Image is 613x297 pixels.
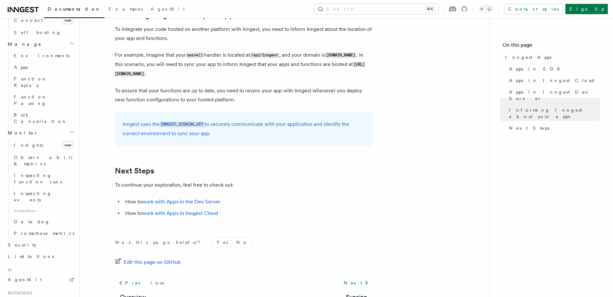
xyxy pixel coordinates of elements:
button: Toggle dark mode [478,5,493,13]
a: Examples [105,2,147,17]
p: To continue your exploration, feel free to check out: [115,181,372,190]
div: Manage [5,50,76,127]
span: Environments [14,53,70,58]
a: Apps [11,61,76,73]
a: Function Replay [11,73,76,91]
a: Self hosting [11,27,76,38]
kbd: ⌘K [425,6,434,12]
span: Connect [14,18,43,23]
a: INNGEST_SIGNING_KEY [160,121,205,127]
a: work with Apps in the Dev Server [142,199,220,205]
a: Next Steps [506,122,600,134]
p: Was this page helpful? [115,239,205,246]
span: Integrations [11,206,76,216]
span: new [62,141,73,149]
span: new [62,16,73,24]
div: Monitor [5,139,76,239]
code: serve() [186,52,204,58]
span: Prometheus metrics [14,231,74,236]
a: Edit this page on GitHub [115,258,181,267]
a: Observability & metrics [11,152,76,170]
a: Contact sales [504,4,563,14]
span: AI [5,267,12,273]
a: Security [5,239,76,251]
a: Function Pausing [11,91,76,109]
span: Function Pausing [14,94,47,106]
span: Insights [14,143,43,148]
span: Function Replay [14,76,47,88]
span: AgentKit [151,6,185,12]
span: Manage [5,41,42,47]
span: Documentation [48,6,101,12]
a: Apps in SDK [506,63,600,75]
a: work with Apps in Inngest Cloud [142,210,218,216]
span: Monitor [5,130,38,136]
p: To ensure that your functions are up to date, you need to resync your app with Inngest whenever y... [115,86,372,104]
li: How to [123,209,372,218]
a: Documentation [44,2,105,18]
button: Manage [5,38,76,50]
p: For example, imagine that your handler is located at , and your domain is . In this scenario, you... [115,51,372,79]
button: Yes [213,237,232,247]
p: To integrate your code hosted on another platform with Inngest, you need to inform Inngest about ... [115,25,372,43]
span: References [5,291,32,296]
code: INNGEST_SIGNING_KEY [160,122,205,127]
a: Next Steps [115,166,154,175]
span: Bulk Cancellation [14,112,67,124]
span: Examples [108,6,143,12]
span: Edit this page on GitHub [124,258,181,267]
span: Inspecting function runs [14,173,62,184]
span: Limitations [8,254,54,259]
a: Apps in Inngest Dev Server [506,86,600,104]
h4: On this page [503,41,600,51]
a: Datadog [11,216,76,227]
a: Limitations [5,251,76,262]
a: Previous [115,277,168,289]
span: Inspecting events [14,191,52,202]
span: Datadog [14,219,50,224]
span: Apps [14,65,28,70]
a: Prometheus metrics [11,227,76,239]
span: AgentKit [8,277,42,282]
a: Environments [11,50,76,61]
button: Monitor [5,127,76,139]
a: AgentKit [147,2,189,17]
a: Bulk Cancellation [11,109,76,127]
span: Apps in SDK [509,66,564,72]
span: Inngest Apps [505,54,552,60]
a: Next [340,277,372,289]
a: Connectnew [11,14,76,27]
span: Apps in Inngest Cloud [509,77,595,84]
span: Next Steps [509,125,549,131]
span: Apps in Inngest Dev Server [509,89,600,102]
span: Security [8,242,36,247]
a: Inspecting events [11,188,76,206]
button: Search...⌘K [315,4,438,14]
a: AgentKit [5,274,76,285]
span: Self hosting [14,30,61,35]
span: Observability & metrics [14,155,80,166]
a: Inspecting function runs [11,170,76,188]
a: Sign Up [565,4,608,14]
li: How to [123,197,372,206]
code: /api/inngest [250,52,279,58]
a: Inngest Apps [503,51,600,63]
a: Apps in Inngest Cloud [506,75,600,86]
p: Inngest uses the to securely communicate with your application and identify the correct environme... [123,120,365,138]
code: [DOMAIN_NAME] [325,52,357,58]
a: Informing Inngest about your apps [506,104,600,122]
span: Informing Inngest about your apps [509,107,600,120]
button: No [232,237,252,247]
a: Insightsnew [11,139,76,152]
